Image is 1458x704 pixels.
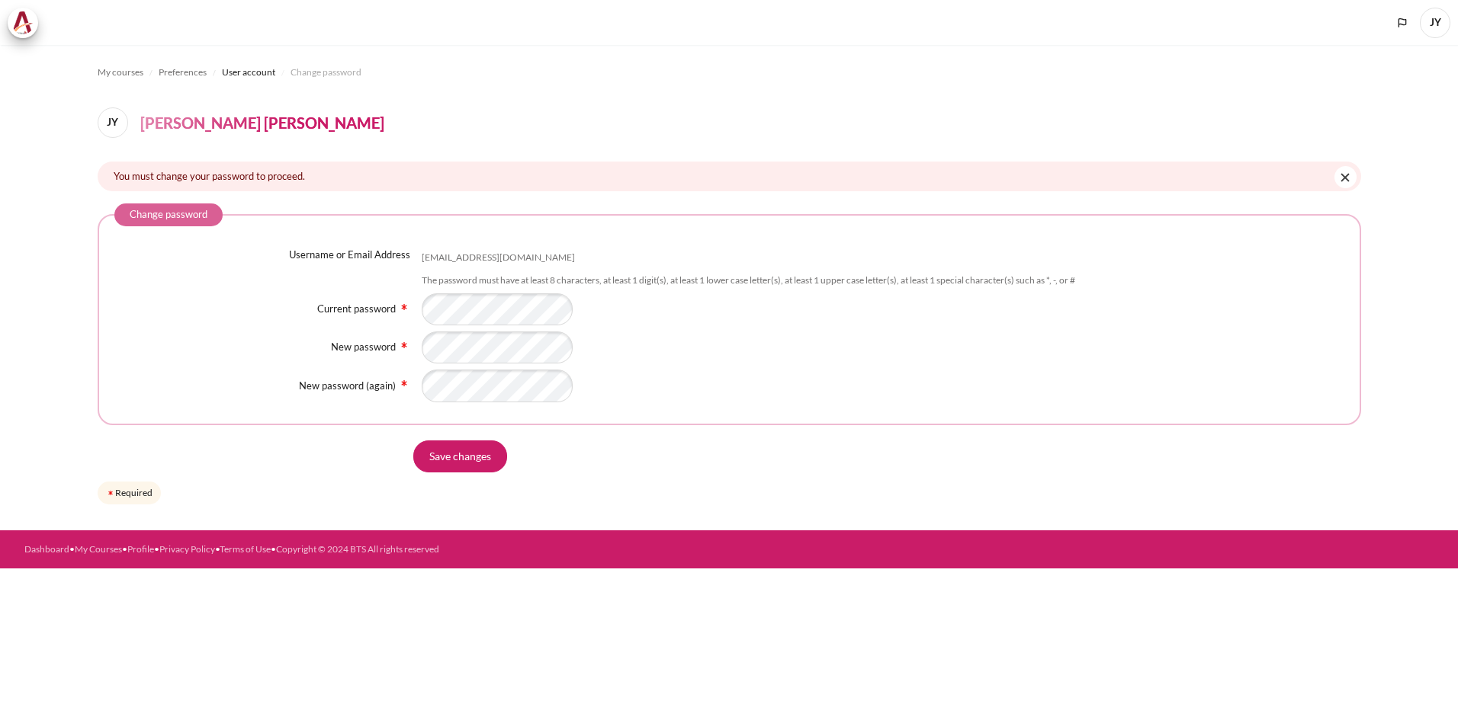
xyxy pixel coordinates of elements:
a: My Courses [75,543,122,555]
span: Preferences [159,66,207,79]
img: Required [398,301,410,313]
span: User account [222,66,275,79]
label: New password [331,341,396,353]
img: Architeck [12,11,34,34]
span: Required [398,378,410,387]
div: You must change your password to proceed. [98,162,1361,191]
a: Preferences [159,63,207,82]
label: Current password [317,302,396,315]
span: My courses [98,66,143,79]
div: Required [98,482,161,504]
a: My courses [98,63,143,82]
a: Profile [127,543,154,555]
span: Required [398,301,410,310]
div: • • • • • [24,542,816,556]
a: Privacy Policy [159,543,215,555]
a: Change password [291,63,361,82]
span: Change password [291,66,361,79]
a: Dashboard [24,543,69,555]
div: The password must have at least 8 characters, at least 1 digit(s), at least 1 lower case letter(s... [422,274,1075,287]
label: Username or Email Address [289,248,410,263]
nav: Navigation bar [98,60,1361,85]
a: JY [98,107,134,138]
span: Required [398,340,410,349]
div: [EMAIL_ADDRESS][DOMAIN_NAME] [422,251,575,264]
label: New password (again) [299,379,396,392]
a: Architeck Architeck [8,8,46,38]
h4: [PERSON_NAME] [PERSON_NAME] [140,111,384,134]
a: User menu [1420,8,1450,38]
img: Required [398,377,410,389]
span: JY [98,107,128,138]
a: Terms of Use [220,543,271,555]
img: Required field [106,488,115,498]
img: Required [398,339,410,351]
input: Save changes [413,440,507,472]
span: JY [1420,8,1450,38]
button: Languages [1391,11,1414,34]
a: Copyright © 2024 BTS All rights reserved [276,543,439,555]
legend: Change password [114,203,223,226]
